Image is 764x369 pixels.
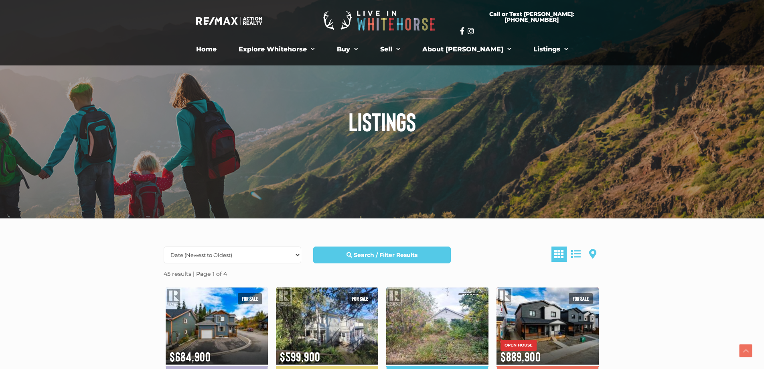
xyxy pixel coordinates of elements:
[233,41,321,57] a: Explore Whitehorse
[374,41,406,57] a: Sell
[166,338,268,365] span: $684,900
[164,270,227,277] strong: 45 results | Page 1 of 4
[238,293,262,304] span: For sale
[470,11,594,22] span: Call or Text [PERSON_NAME]: [PHONE_NUMBER]
[166,286,268,366] img: 25-19 WANN ROAD, Whitehorse, Yukon
[276,338,378,365] span: $599,900
[460,6,604,27] a: Call or Text [PERSON_NAME]: [PHONE_NUMBER]
[386,360,488,365] span: $275,000
[190,41,223,57] a: Home
[162,41,603,57] nav: Menu
[458,293,482,295] span: For sale
[386,286,488,366] img: 7223 7TH AVENUE, Whitehorse, Yukon
[569,293,593,304] span: For sale
[496,338,599,365] span: $889,900
[501,340,537,351] span: OPEN HOUSE
[354,251,417,259] strong: Search / Filter Results
[276,286,378,366] img: 717 8TH AVENUE, Dawson City, Yukon
[158,108,607,134] h1: Listings
[496,286,599,366] img: 33 WYVERN AVENUE, Whitehorse, Yukon
[313,247,451,263] a: Search / Filter Results
[527,41,574,57] a: Listings
[416,41,517,57] a: About [PERSON_NAME]
[331,41,364,57] a: Buy
[348,293,372,304] span: For sale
